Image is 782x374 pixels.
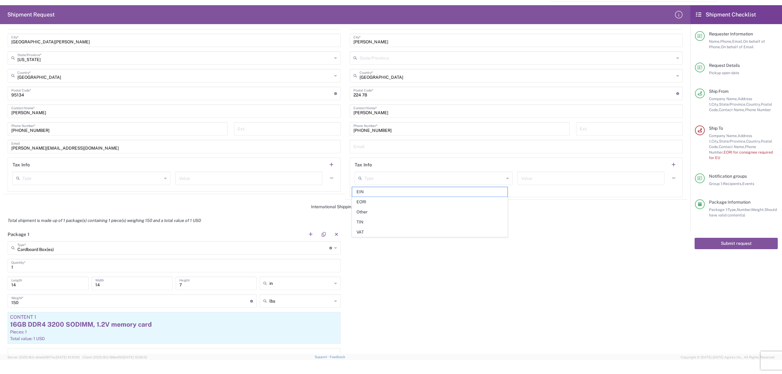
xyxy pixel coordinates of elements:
[737,207,751,212] span: Number,
[7,11,55,18] h2: Shipment Request
[355,189,678,195] div: EORI for consignee required for EU
[728,207,737,212] span: Type,
[709,63,740,68] span: Request Details
[352,227,507,237] span: VAT
[742,181,754,186] span: Events
[695,238,778,249] button: Submit request
[709,133,738,138] span: Company Name,
[3,204,687,209] div: International Shipping Guidelines
[719,144,745,149] span: Contact Name,
[745,107,771,112] span: Phone Number
[82,355,147,359] span: Client: 2025.18.0-198a450
[10,329,338,335] div: Pieces: 1
[681,354,775,360] span: Copyright © [DATE]-[DATE] Agistix Inc., All Rights Reserved
[10,320,338,329] div: 16GB DDR4 3200 SODIMM, 1.2V memory card
[709,174,747,179] span: Notification groups
[315,355,330,359] a: Support
[719,102,746,107] span: State/Province,
[709,126,723,131] span: Ship To
[719,107,745,112] span: Contact Name,
[10,336,338,341] div: Total value: 1 USD
[709,150,773,160] span: EORI for consignee required for EU
[751,207,765,212] span: Weight,
[352,207,507,217] span: Other
[709,96,738,101] span: Company Name,
[13,162,30,168] h2: Tax Info
[355,162,372,168] h2: Tax Info
[709,207,728,212] span: Package 1:
[56,355,80,359] span: [DATE] 10:10:00
[352,197,507,207] span: EORI
[709,200,751,205] span: Package Information
[746,102,761,107] span: Country,
[7,355,80,359] span: Server: 2025.18.0-a0edd1917ac
[352,217,507,227] span: TIN
[746,139,761,143] span: Country,
[123,355,147,359] span: [DATE] 10:06:13
[709,39,720,44] span: Name,
[721,45,754,49] span: On behalf of Email
[723,181,742,186] span: Recipients,
[3,218,206,223] em: Total shipment is made up of 1 package(s) containing 1 piece(s) weighing 150 and a total value of...
[8,231,29,238] h2: Package 1
[696,11,756,18] h2: Shipment Checklist
[709,71,739,75] span: Pickup open date
[709,181,723,186] span: Group 1:
[10,314,338,320] div: Content 1
[719,139,746,143] span: State/Province,
[330,355,345,359] a: Feedback
[711,102,719,107] span: City,
[720,39,732,44] span: Phone,
[709,89,729,94] span: Ship From
[352,187,507,197] span: EIN
[732,39,743,44] span: Email,
[8,348,341,373] button: Add Content
[711,139,719,143] span: City,
[709,31,753,36] span: Requester Information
